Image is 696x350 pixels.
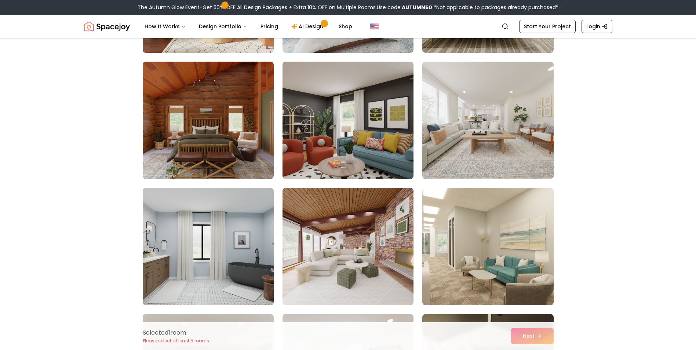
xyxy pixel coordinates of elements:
nav: Main [139,19,358,34]
a: Start Your Project [519,20,576,33]
button: How It Works [139,19,192,34]
img: Room room-28 [143,62,274,179]
img: Room room-31 [139,185,277,308]
img: Spacejoy Logo [84,19,130,34]
img: Room room-30 [422,62,553,179]
span: *Not applicable to packages already purchased* [432,4,558,11]
span: Use code: [377,4,432,11]
a: Spacejoy [84,19,130,34]
img: Room room-29 [283,62,413,179]
p: Selected 1 room [143,328,209,337]
button: Design Portfolio [193,19,253,34]
nav: Global [84,15,612,38]
img: Room room-33 [422,188,553,305]
p: Please select at least 5 rooms [143,338,209,344]
div: The Autumn Glow Event-Get 50% OFF All Design Packages + Extra 10% OFF on Multiple Rooms. [138,4,558,11]
b: AUTUMN50 [402,4,432,11]
a: Pricing [255,19,284,34]
a: Shop [333,19,358,34]
img: United States [370,22,379,31]
a: Login [582,20,612,33]
a: AI Design [285,19,331,34]
img: Room room-32 [283,188,413,305]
